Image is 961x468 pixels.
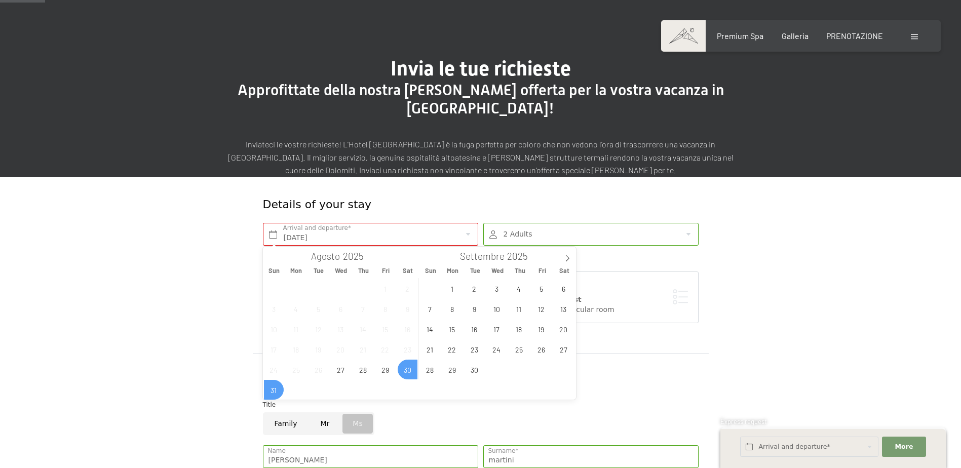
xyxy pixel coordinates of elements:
span: Wed [330,267,352,274]
span: 29 settembre 2025 [442,360,462,379]
span: Mon [442,267,464,274]
span: 4 settembre 2025 [509,279,529,298]
span: 21 agosto 2025 [353,339,373,359]
span: 19 settembre 2025 [531,319,551,339]
span: Fri [531,267,553,274]
span: 28 agosto 2025 [353,360,373,379]
span: 2 agosto 2025 [398,279,417,298]
span: 27 Agosto 2025 [331,360,351,379]
span: 9 Agosto 2025 [398,299,417,319]
div: Title [263,400,699,410]
span: 24 agosto 2025 [264,360,284,379]
button: More [882,437,926,457]
span: 28 settembre 2025 [420,360,440,379]
span: 21 settembre 2025 [420,339,440,359]
a: Galleria [782,31,809,41]
span: Fri [374,267,397,274]
span: Thu [509,267,531,274]
span: 15 settembre 2025 [442,319,462,339]
span: Sun [263,267,285,274]
span: Approfittate della nostra [PERSON_NAME] offerta per la vostra vacanza in [GEOGRAPHIC_DATA]! [238,81,724,117]
div: Details of your stay [263,197,625,213]
a: PRENOTAZIONE [826,31,883,41]
span: 11 settembre 2025 [509,299,529,319]
span: 15 agosto 2025 [375,319,395,339]
span: Sat [553,267,575,274]
span: 22 Agosto 2025 [375,339,395,359]
span: 31 agosto 2025 [264,380,284,400]
span: 23 settembre 2025 [465,339,484,359]
span: 11 agosto 2025 [286,319,306,339]
span: 8 agosto 2025 [375,299,395,319]
span: 18 agosto 2025 [286,339,306,359]
input: Year [505,250,538,262]
div: I wish to choose a particular room [494,305,688,315]
span: 3 agosto 2025 [264,299,284,319]
span: 5 settembre 2025 [531,279,551,298]
span: 17 settembre 2025 [487,319,507,339]
span: 26 agosto 2025 [309,360,328,379]
span: Sun [419,267,442,274]
span: 10 Agosto 2025 [264,319,284,339]
span: 5 agosto 2025 [309,299,328,319]
span: Mon [285,267,307,274]
span: 16 settembre 2025 [465,319,484,339]
span: 7 settembre 2025 [420,299,440,319]
span: 26 settembre 2025 [531,339,551,359]
span: 23 Agosto 2025 [398,339,417,359]
span: 20 settembre 2025 [554,319,573,339]
span: Thu [352,267,374,274]
span: 14 settembre 2025 [420,319,440,339]
span: Settembre [460,252,505,261]
span: 13 settembre 2025 [554,299,573,319]
span: Express request [720,417,767,425]
span: 12 settembre 2025 [531,299,551,319]
span: 14 agosto 2025 [353,319,373,339]
span: 24 settembre 2025 [487,339,507,359]
a: Premium Spa [717,31,763,41]
span: 25 agosto 2025 [286,360,306,379]
span: 18 settembre 2025 [509,319,529,339]
span: 19 agosto 2025 [309,339,328,359]
input: Year [340,250,373,262]
span: 29 Agosto 2025 [375,360,395,379]
span: 3 settembre 2025 [487,279,507,298]
span: 8 settembre 2025 [442,299,462,319]
span: 10 settembre 2025 [487,299,507,319]
span: 20 Agosto 2025 [331,339,351,359]
span: 25 settembre 2025 [509,339,529,359]
span: 17 agosto 2025 [264,339,284,359]
span: 16 agosto 2025 [398,319,417,339]
span: 22 settembre 2025 [442,339,462,359]
span: 6 settembre 2025 [554,279,573,298]
span: 27 settembre 2025 [554,339,573,359]
span: Wed [486,267,509,274]
p: Inviateci le vostre richieste! L'Hotel [GEOGRAPHIC_DATA] è la fuga perfetta per coloro che non ve... [227,138,734,177]
span: 12 agosto 2025 [309,319,328,339]
span: Tue [464,267,486,274]
span: 9 settembre 2025 [465,299,484,319]
div: Specific room request [494,295,688,305]
span: 6 Agosto 2025 [331,299,351,319]
span: More [895,442,913,451]
span: 1 settembre 2025 [442,279,462,298]
span: Sat [397,267,419,274]
span: Tue [307,267,330,274]
span: Invia le tue richieste [391,57,571,81]
span: Agosto [311,252,340,261]
span: 30 settembre 2025 [465,360,484,379]
span: 2 settembre 2025 [465,279,484,298]
span: 13 agosto 2025 [331,319,351,339]
span: 7 agosto 2025 [353,299,373,319]
span: 1 agosto 2025 [375,279,395,298]
span: 4 agosto 2025 [286,299,306,319]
